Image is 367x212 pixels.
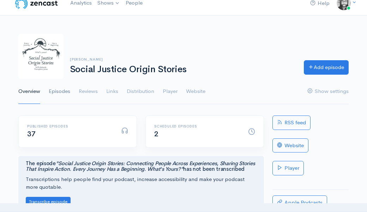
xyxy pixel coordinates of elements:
span: 2 [154,130,158,138]
a: Transcribe episode [26,198,71,205]
a: Distribution [127,79,154,104]
a: Player [272,161,304,175]
a: Overview [18,79,40,104]
a: Player [163,79,178,104]
a: Show settings [307,79,349,104]
h6: [PERSON_NAME] [70,57,295,61]
a: Add episode [304,60,349,75]
a: Links [106,79,118,104]
span: 37 [27,130,35,138]
a: Episodes [49,79,70,104]
i: "Social Justice Origin Stories: Connecting People Across Experiences, Sharing Stories That Inspir... [26,160,255,173]
p: Transcriptions help people find your podcast, increase accessibility and make your podcast more q... [26,175,257,191]
a: Website [272,138,308,153]
h1: Social Justice Origin Stories [70,64,295,75]
h4: The episode has not been transcribed [26,161,257,172]
button: Transcribe episode [26,197,71,207]
a: RSS feed [272,116,311,130]
a: Apple Podcasts [272,195,327,210]
a: Reviews [79,79,98,104]
a: Website [186,79,205,104]
h6: Published episodes [27,124,113,128]
h6: Scheduled episodes [154,124,240,128]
